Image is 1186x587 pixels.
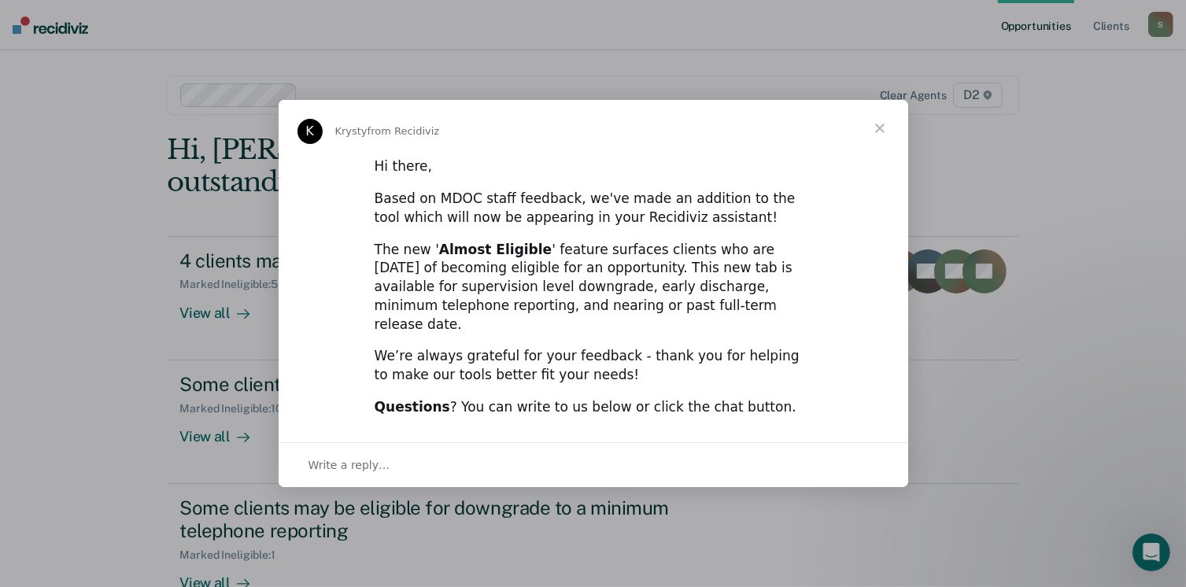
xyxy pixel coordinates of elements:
[375,157,812,176] div: Hi there,
[375,347,812,385] div: We’re always grateful for your feedback - thank you for helping to make our tools better fit your...
[279,442,908,487] div: Open conversation and reply
[375,241,812,334] div: The new ' ' feature surfaces clients who are [DATE] of becoming eligible for an opportunity. This...
[335,125,368,137] span: Krysty
[309,455,390,475] span: Write a reply…
[297,119,323,144] div: Profile image for Krysty
[852,100,908,157] span: Close
[375,398,812,417] div: ? You can write to us below or click the chat button.
[368,125,440,137] span: from Recidiviz
[375,190,812,227] div: Based on MDOC staff feedback, we've made an addition to the tool which will now be appearing in y...
[439,242,552,257] b: Almost Eligible
[375,399,450,415] b: Questions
